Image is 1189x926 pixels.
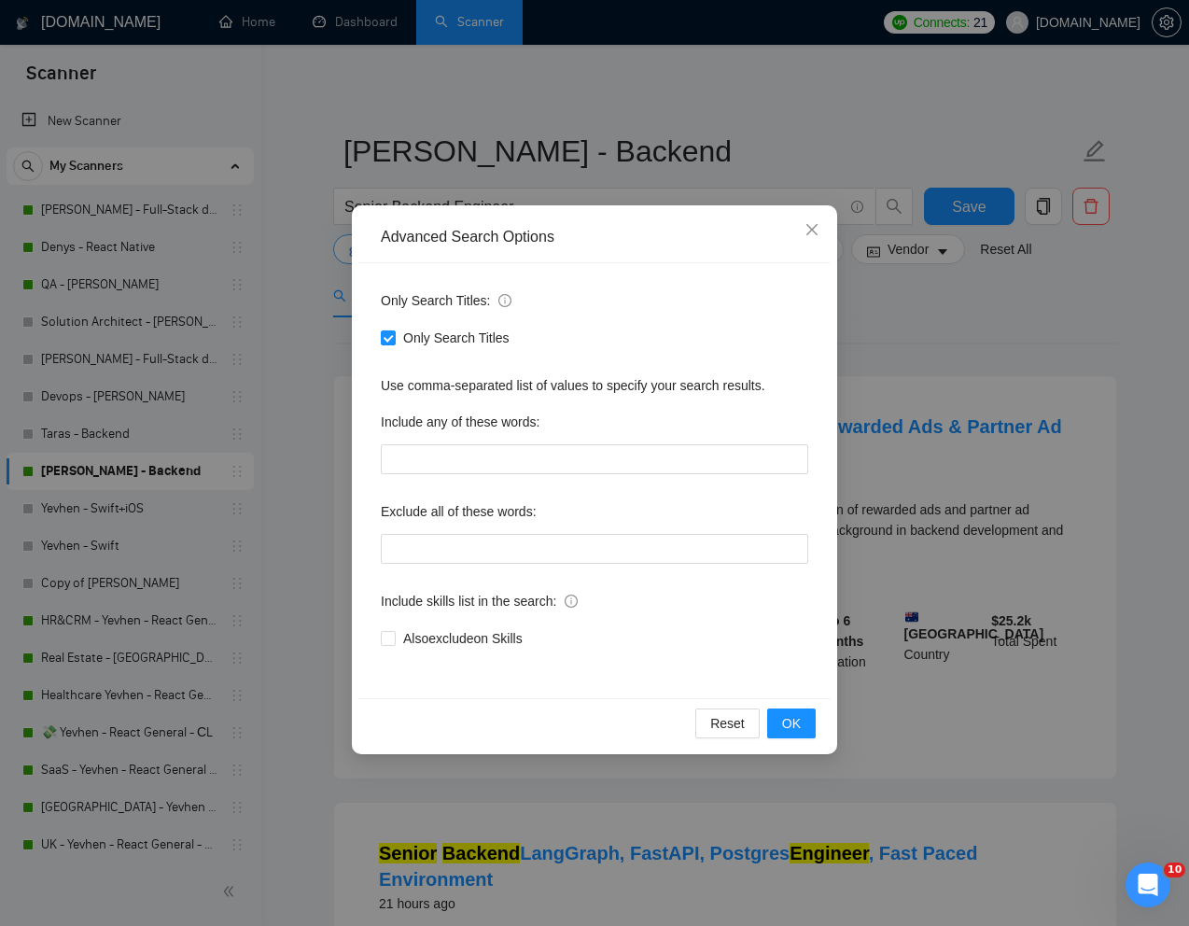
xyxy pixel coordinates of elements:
span: Only Search Titles [396,328,517,348]
button: Close [787,205,837,256]
div: Use comma-separated list of values to specify your search results. [381,375,808,396]
iframe: Intercom live chat [1126,863,1170,907]
span: Reset [710,713,745,734]
button: Reset [695,709,760,738]
span: close [804,222,819,237]
span: Include skills list in the search: [381,591,578,611]
label: Include any of these words: [381,407,539,437]
span: info-circle [565,595,578,608]
span: 10 [1164,863,1185,877]
button: OK [767,709,816,738]
span: OK [782,713,801,734]
div: Advanced Search Options [381,227,808,247]
span: info-circle [498,294,511,307]
span: Only Search Titles: [381,290,511,311]
span: Also exclude on Skills [396,628,530,649]
label: Exclude all of these words: [381,497,537,526]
